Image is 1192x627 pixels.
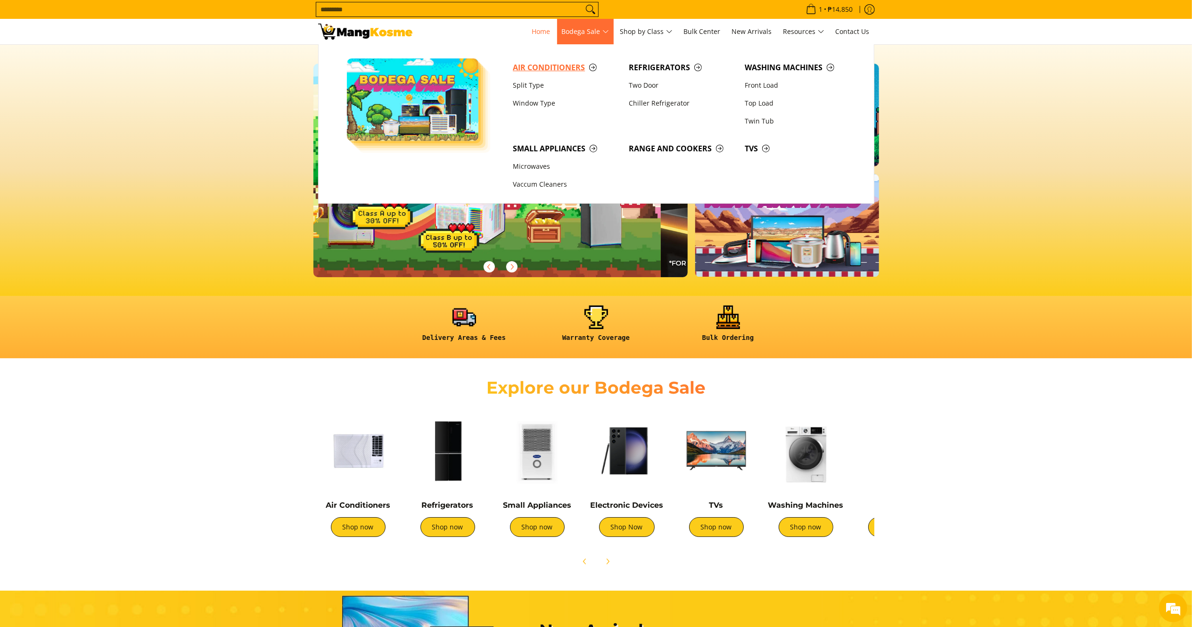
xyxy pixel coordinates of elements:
[557,19,614,44] a: Bodega Sale
[513,62,619,74] span: Air Conditioners
[408,411,488,491] img: Refrigerators
[624,76,740,94] a: Two Door
[827,6,855,13] span: ₱14,850
[508,76,624,94] a: Split Type
[599,517,655,537] a: Shop Now
[590,501,663,510] a: Electronic Devices
[740,76,856,94] a: Front Load
[508,176,624,194] a: Vaccum Cleaners
[727,19,777,44] a: New Arrivals
[49,53,158,65] div: Chat with us now
[779,19,829,44] a: Resources
[629,62,735,74] span: Refrigerators
[508,94,624,112] a: Window Type
[422,19,874,44] nav: Main Menu
[479,256,500,277] button: Previous
[740,58,856,76] a: Washing Machines
[855,411,936,491] img: Cookers
[616,19,677,44] a: Shop by Class
[740,112,856,130] a: Twin Tub
[624,140,740,157] a: Range and Cookers
[347,58,479,141] img: Bodega Sale
[679,19,725,44] a: Bulk Center
[766,411,846,491] img: Washing Machines
[740,94,856,112] a: Top Load
[624,58,740,76] a: Refrigerators
[779,517,833,537] a: Shop now
[527,19,555,44] a: Home
[620,26,673,38] span: Shop by Class
[508,158,624,176] a: Microwaves
[532,27,551,36] span: Home
[587,411,667,491] img: Electronic Devices
[597,551,618,572] button: Next
[318,411,398,491] img: Air Conditioners
[326,501,390,510] a: Air Conditioners
[836,27,870,36] span: Contact Us
[676,411,756,491] img: TVs
[55,119,130,214] span: We're online!
[629,143,735,155] span: Range and Cookers
[535,305,658,349] a: <h6><strong>Warranty Coverage</strong></h6>
[562,26,609,38] span: Bodega Sale
[420,517,475,537] a: Shop now
[695,174,879,277] img: NEW_ARRIVAL.webp
[331,517,386,537] a: Shop now
[803,4,856,15] span: •
[155,5,177,27] div: Minimize live chat window
[783,26,824,38] span: Resources
[575,551,595,572] button: Previous
[768,501,844,510] a: Washing Machines
[510,517,565,537] a: Shop now
[460,377,733,398] h2: Explore our Bodega Sale
[508,58,624,76] a: Air Conditioners
[403,305,526,349] a: <h6><strong>Delivery Areas & Fees</strong></h6>
[667,305,789,349] a: <h6><strong>Bulk Ordering</strong></h6>
[497,411,577,491] img: Small Appliances
[684,27,721,36] span: Bulk Center
[745,143,851,155] span: TVs
[624,94,740,112] a: Chiller Refrigerator
[732,27,772,36] span: New Arrivals
[5,257,180,290] textarea: Type your message and hit 'Enter'
[745,62,851,74] span: Washing Machines
[583,2,598,16] button: Search
[422,501,474,510] a: Refrigerators
[818,6,824,13] span: 1
[689,517,744,537] a: Shop now
[318,24,412,40] img: Mang Kosme: Your Home Appliances Warehouse Sale Partner!
[508,140,624,157] a: Small Appliances
[740,140,856,157] a: TVs
[501,256,522,277] button: Next
[513,143,619,155] span: Small Appliances
[831,19,874,44] a: Contact Us
[868,517,923,537] a: Shop now
[709,501,723,510] a: TVs
[503,501,571,510] a: Small Appliances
